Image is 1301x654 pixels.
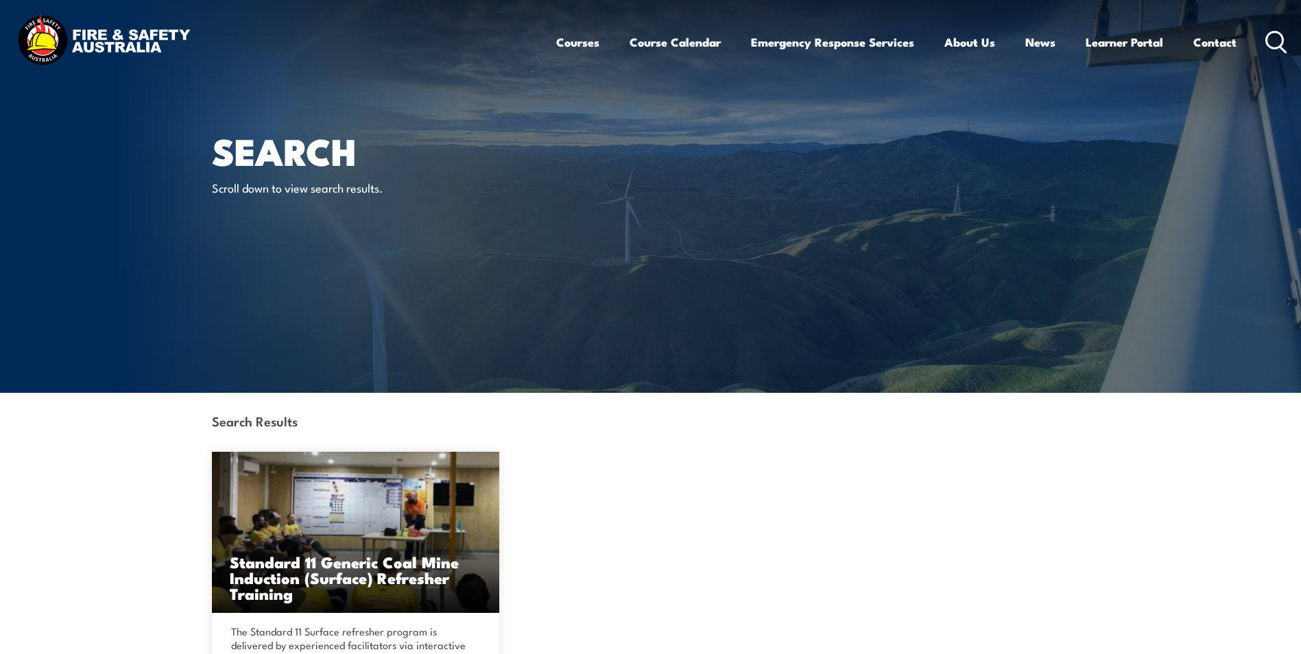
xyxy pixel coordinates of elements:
a: Contact [1193,24,1237,60]
h3: Standard 11 Generic Coal Mine Induction (Surface) Refresher Training [230,554,482,601]
a: Emergency Response Services [751,24,914,60]
h1: Search [212,134,551,167]
a: News [1025,24,1055,60]
a: About Us [944,24,995,60]
a: Courses [556,24,599,60]
strong: Search Results [212,411,298,430]
a: Course Calendar [630,24,721,60]
a: Learner Portal [1086,24,1163,60]
p: Scroll down to view search results. [212,180,462,195]
img: Standard 11 Generic Coal Mine Induction (Surface) TRAINING (1) [212,452,500,613]
a: Standard 11 Generic Coal Mine Induction (Surface) Refresher Training [212,452,500,613]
